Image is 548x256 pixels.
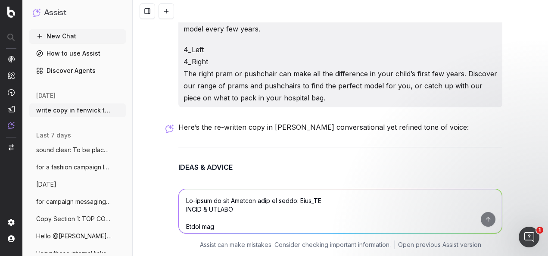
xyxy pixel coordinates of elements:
a: Discover Agents [29,64,126,78]
span: for campaign messaging you the campaign [36,197,112,206]
button: for a fashion campaign launch, should th [29,160,126,174]
a: Open previous Assist version [398,240,481,249]
img: Intelligence [8,72,15,79]
p: 4_Left 4_Right The right pram or pushchair can make all the difference in your child’s first few ... [184,44,497,104]
img: Activation [8,89,15,96]
img: Studio [8,106,15,112]
iframe: Intercom live chat [519,227,539,247]
img: Assist [8,122,15,129]
img: Switch project [9,144,14,150]
button: for campaign messaging you the campaign [29,195,126,209]
button: Hello @[PERSON_NAME] , please can we get a [29,229,126,243]
span: sound clear: To be placed in-store next [36,146,112,154]
button: write copy in fenwick tone of voice foll [29,103,126,117]
button: sound clear: To be placed in-store next [29,143,126,157]
span: Hello @[PERSON_NAME] , please can we get a [36,232,112,240]
span: last 7 days [36,131,71,140]
button: [DATE] [29,178,126,191]
img: Setting [8,219,15,226]
img: My account [8,235,15,242]
a: How to use Assist [29,47,126,60]
img: Assist [33,9,40,17]
img: Botify logo [7,6,15,18]
span: [DATE] [36,180,56,189]
button: Assist [33,7,122,19]
strong: IDEAS & ADVICE [178,163,233,172]
p: Assist can make mistakes. Consider checking important information. [200,240,391,249]
span: [DATE] [36,91,56,100]
span: Copy Section 1: TOP COPY: LEAVE US A C [36,215,112,223]
span: for a fashion campaign launch, should th [36,163,112,172]
button: Copy Section 1: TOP COPY: LEAVE US A C [29,212,126,226]
span: 1 [536,227,543,234]
img: Botify assist logo [165,125,174,133]
img: Analytics [8,56,15,62]
h1: Assist [44,7,66,19]
p: Here’s the re-written copy in [PERSON_NAME] conversational yet refined tone of voice: [178,121,502,133]
button: New Chat [29,29,126,43]
span: write copy in fenwick tone of voice foll [36,106,112,115]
